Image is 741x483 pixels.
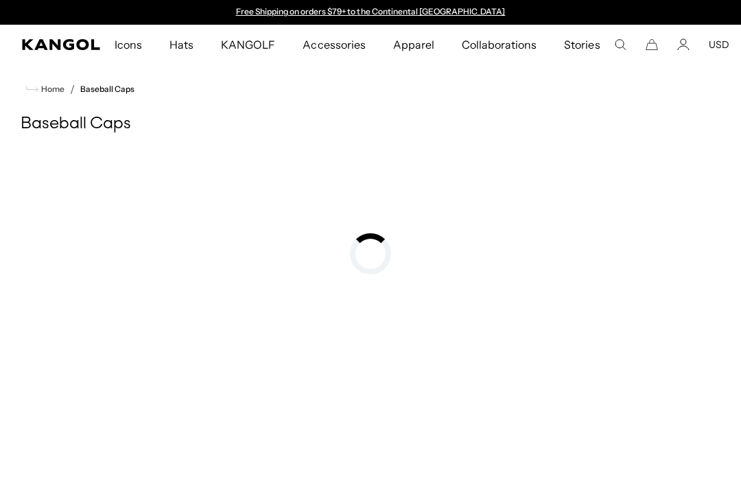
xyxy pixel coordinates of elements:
div: Announcement [229,7,512,18]
button: USD [709,38,729,51]
span: Collaborations [462,25,537,64]
a: Stories [550,25,613,64]
a: Accessories [289,25,379,64]
a: Apparel [379,25,448,64]
h1: Baseball Caps [21,114,720,134]
slideshow-component: Announcement bar [229,7,512,18]
a: Icons [101,25,156,64]
a: Collaborations [448,25,550,64]
span: Stories [564,25,600,64]
a: Hats [156,25,207,64]
span: Apparel [393,25,434,64]
a: Home [26,83,64,95]
li: / [64,81,75,97]
a: Free Shipping on orders $79+ to the Continental [GEOGRAPHIC_DATA] [236,6,506,16]
button: Cart [646,38,658,51]
a: Account [677,38,690,51]
a: Baseball Caps [80,84,134,94]
div: 1 of 2 [229,7,512,18]
a: KANGOLF [207,25,289,64]
a: Kangol [22,39,101,50]
span: Icons [115,25,142,64]
span: Home [38,84,64,94]
summary: Search here [614,38,626,51]
span: Hats [169,25,193,64]
span: KANGOLF [221,25,275,64]
span: Accessories [303,25,365,64]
